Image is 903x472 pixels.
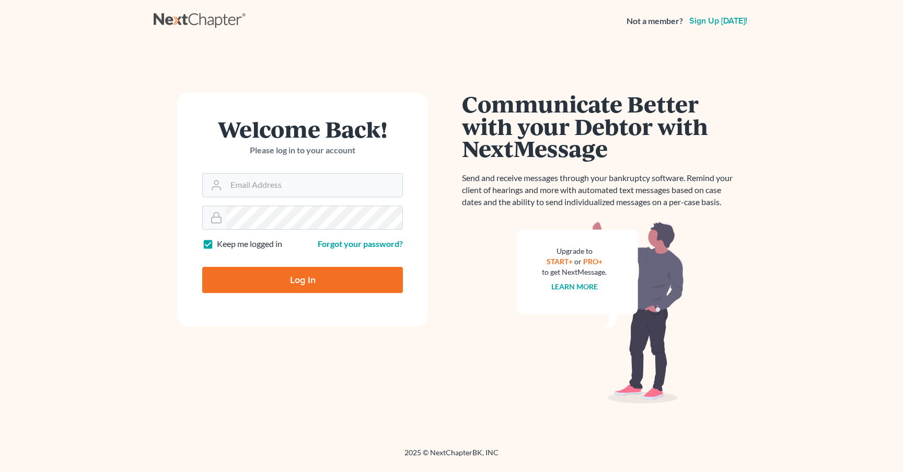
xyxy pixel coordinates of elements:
[217,238,282,250] label: Keep me logged in
[462,93,739,160] h1: Communicate Better with your Debtor with NextMessage
[627,15,683,27] strong: Not a member?
[154,447,749,466] div: 2025 © NextChapterBK, INC
[547,257,573,266] a: START+
[226,174,402,197] input: Email Address
[202,118,403,140] h1: Welcome Back!
[318,239,403,249] a: Forgot your password?
[462,172,739,208] p: Send and receive messages through your bankruptcy software. Remind your client of hearings and mo...
[687,17,749,25] a: Sign up [DATE]!
[202,144,403,156] p: Please log in to your account
[583,257,603,266] a: PRO+
[574,257,582,266] span: or
[542,246,607,256] div: Upgrade to
[551,282,598,291] a: Learn more
[542,267,607,277] div: to get NextMessage.
[202,267,403,293] input: Log In
[517,221,684,404] img: nextmessage_bg-59042aed3d76b12b5cd301f8e5b87938c9018125f34e5fa2b7a6b67550977c72.svg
